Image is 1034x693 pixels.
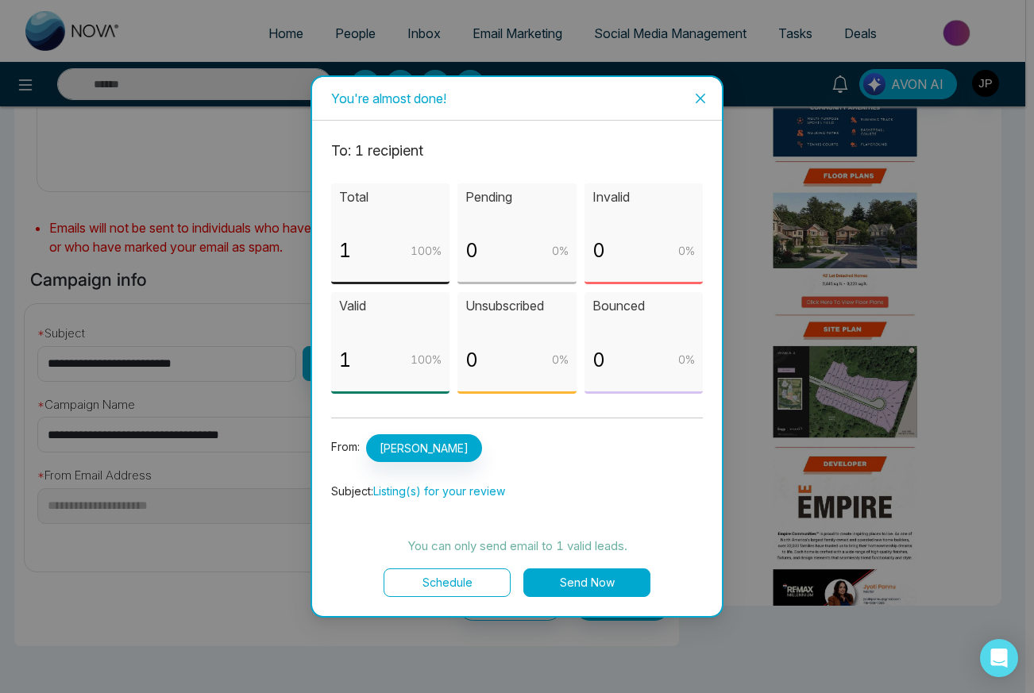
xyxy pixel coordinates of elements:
span: Listing(s) for your review [373,484,505,498]
p: Bounced [592,296,695,316]
p: Total [339,187,442,207]
p: Valid [339,296,442,316]
p: 100 % [411,351,442,368]
p: 0 [465,345,478,375]
p: 0 [465,236,478,266]
p: From: [331,434,703,462]
p: 0 % [552,242,569,260]
p: 0 [592,236,605,266]
p: 1 [339,236,351,266]
p: Subject: [331,483,703,500]
p: Unsubscribed [465,296,568,316]
button: Send Now [523,568,650,597]
p: 1 [339,345,351,375]
span: close [694,92,707,105]
div: Open Intercom Messenger [980,639,1018,677]
p: 0 [592,345,605,375]
p: 0 % [678,351,695,368]
button: Close [679,77,722,120]
div: You're almost done! [331,90,703,107]
p: To: 1 recipient [331,140,703,162]
span: [PERSON_NAME] [366,434,482,462]
p: 0 % [678,242,695,260]
p: Invalid [592,187,695,207]
p: 0 % [552,351,569,368]
button: Schedule [384,568,511,597]
p: You can only send email to 1 valid leads. [331,537,703,556]
p: Pending [465,187,568,207]
p: 100 % [411,242,442,260]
